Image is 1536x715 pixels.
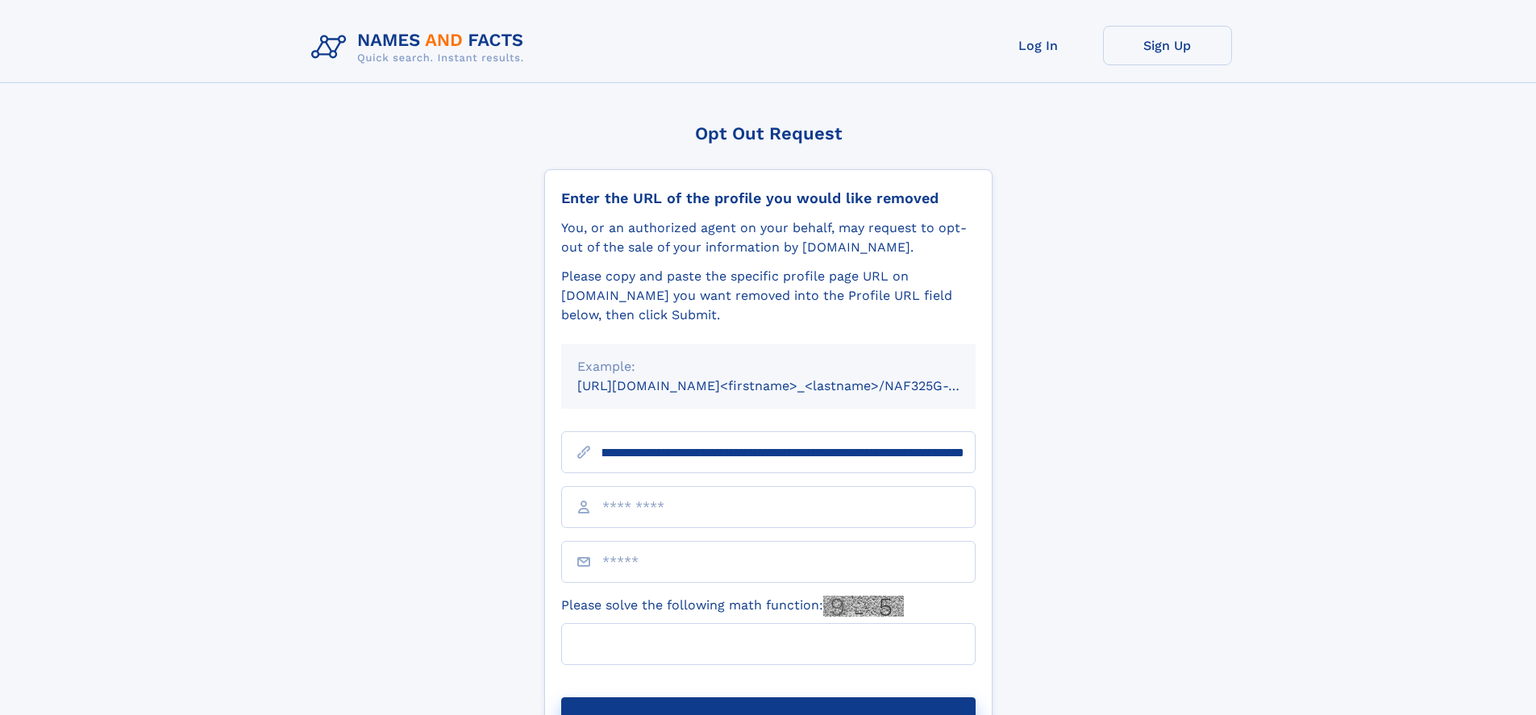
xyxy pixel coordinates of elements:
[561,218,976,257] div: You, or an authorized agent on your behalf, may request to opt-out of the sale of your informatio...
[305,26,537,69] img: Logo Names and Facts
[577,378,1006,393] small: [URL][DOMAIN_NAME]<firstname>_<lastname>/NAF325G-xxxxxxxx
[577,357,959,376] div: Example:
[1103,26,1232,65] a: Sign Up
[561,267,976,325] div: Please copy and paste the specific profile page URL on [DOMAIN_NAME] you want removed into the Pr...
[974,26,1103,65] a: Log In
[561,596,904,617] label: Please solve the following math function:
[544,123,993,143] div: Opt Out Request
[561,189,976,207] div: Enter the URL of the profile you would like removed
